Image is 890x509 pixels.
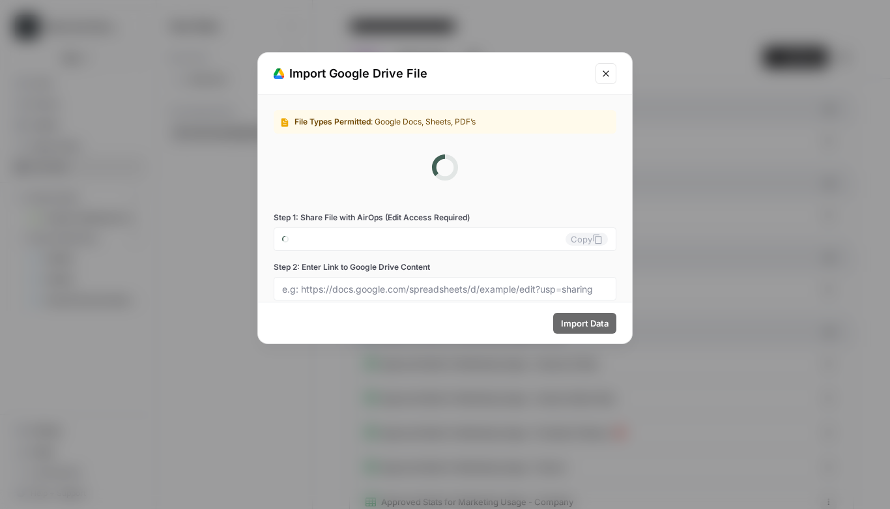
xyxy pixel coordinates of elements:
button: Import Data [553,313,616,334]
span: : Google Docs, Sheets, PDF’s [371,117,476,126]
button: Copy [566,233,608,246]
span: File Types Permitted [294,117,371,126]
input: e.g: https://docs.google.com/spreadsheets/d/example/edit?usp=sharing [282,283,608,295]
label: Step 1: Share File with AirOps (Edit Access Required) [274,212,616,224]
button: Close modal [596,63,616,84]
label: Step 2: Enter Link to Google Drive Content [274,261,616,273]
div: Import Google Drive File [274,65,588,83]
span: Import Data [561,317,609,330]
